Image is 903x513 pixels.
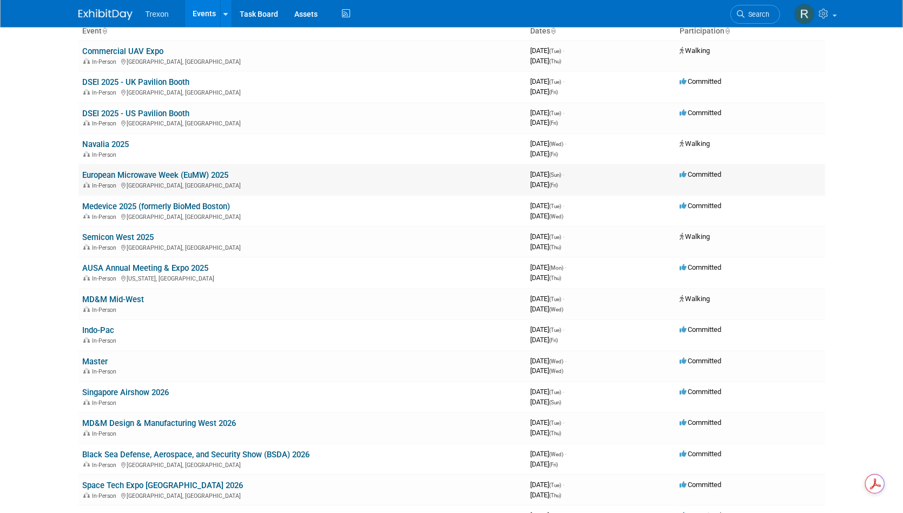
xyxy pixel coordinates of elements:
img: Ryan Flores [794,4,815,24]
span: Committed [680,388,722,396]
div: [GEOGRAPHIC_DATA], [GEOGRAPHIC_DATA] [83,460,522,469]
span: [DATE] [531,232,565,241]
span: [DATE] [531,181,558,189]
span: - [563,170,565,178]
span: (Tue) [550,234,562,240]
span: (Tue) [550,296,562,302]
img: In-Person Event [83,462,90,467]
span: (Mon) [550,265,564,271]
span: - [565,139,567,148]
span: (Thu) [550,492,562,498]
span: (Wed) [550,141,564,147]
a: Semicon West 2025 [83,232,154,242]
span: [DATE] [531,481,565,489]
span: [DATE] [531,88,558,96]
span: (Fri) [550,89,558,95]
div: [GEOGRAPHIC_DATA], [GEOGRAPHIC_DATA] [83,118,522,127]
span: (Wed) [550,451,564,457]
div: [GEOGRAPHIC_DATA], [GEOGRAPHIC_DATA] [83,88,522,96]
span: [DATE] [531,325,565,334]
span: [DATE] [531,243,562,251]
div: [US_STATE], [GEOGRAPHIC_DATA] [83,274,522,282]
a: MD&M Mid-West [83,295,144,304]
span: - [565,450,567,458]
a: Indo-Pac [83,325,115,335]
span: [DATE] [531,336,558,344]
span: Committed [680,357,722,365]
img: In-Person Event [83,492,90,498]
span: (Fri) [550,120,558,126]
span: - [563,77,565,85]
span: [DATE] [531,77,565,85]
span: (Wed) [550,368,564,374]
a: Navalia 2025 [83,139,129,149]
a: DSEI 2025 - UK Pavilion Booth [83,77,190,87]
span: Walking [680,46,710,55]
img: In-Person Event [83,307,90,312]
span: In-Person [93,307,120,314]
span: [DATE] [531,305,564,313]
span: - [563,481,565,489]
span: In-Person [93,214,120,221]
span: Walking [680,232,710,241]
span: (Thu) [550,58,562,64]
span: [DATE] [531,460,558,468]
span: (Thu) [550,244,562,250]
span: (Sun) [550,172,562,178]
span: In-Person [93,399,120,407]
span: [DATE] [531,212,564,220]
span: [DATE] [531,450,567,458]
img: In-Person Event [83,89,90,95]
span: Committed [680,450,722,458]
span: (Wed) [550,307,564,312]
span: In-Person [93,151,120,158]
span: In-Person [93,120,120,127]
span: [DATE] [531,46,565,55]
span: Committed [680,77,722,85]
span: (Thu) [550,275,562,281]
span: (Tue) [550,389,562,395]
span: [DATE] [531,139,567,148]
span: Walking [680,139,710,148]
span: - [563,418,565,427]
div: [GEOGRAPHIC_DATA], [GEOGRAPHIC_DATA] [83,212,522,221]
span: [DATE] [531,118,558,126]
img: In-Person Event [83,244,90,250]
span: Committed [680,418,722,427]
span: - [563,202,565,210]
a: Space Tech Expo [GEOGRAPHIC_DATA] 2026 [83,481,243,490]
span: (Fri) [550,462,558,468]
span: Committed [680,170,722,178]
span: In-Person [93,58,120,65]
span: (Fri) [550,151,558,157]
span: Committed [680,109,722,117]
span: - [563,232,565,241]
span: In-Person [93,89,120,96]
div: [GEOGRAPHIC_DATA], [GEOGRAPHIC_DATA] [83,491,522,499]
span: [DATE] [531,367,564,375]
span: Trexon [146,10,169,18]
span: In-Person [93,337,120,344]
img: In-Person Event [83,214,90,219]
img: ExhibitDay [78,9,133,20]
span: (Wed) [550,358,564,364]
span: [DATE] [531,357,567,365]
div: [GEOGRAPHIC_DATA], [GEOGRAPHIC_DATA] [83,243,522,251]
th: Dates [526,22,676,41]
img: In-Person Event [83,368,90,374]
span: (Fri) [550,182,558,188]
img: In-Person Event [83,182,90,188]
span: In-Person [93,182,120,189]
img: In-Person Event [83,151,90,157]
span: [DATE] [531,170,565,178]
a: Sort by Start Date [551,26,556,35]
span: - [565,263,567,271]
span: [DATE] [531,274,562,282]
span: Walking [680,295,710,303]
span: (Fri) [550,337,558,343]
img: In-Person Event [83,430,90,436]
span: In-Person [93,492,120,499]
span: In-Person [93,368,120,375]
span: - [563,109,565,117]
a: European Microwave Week (EuMW) 2025 [83,170,229,180]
